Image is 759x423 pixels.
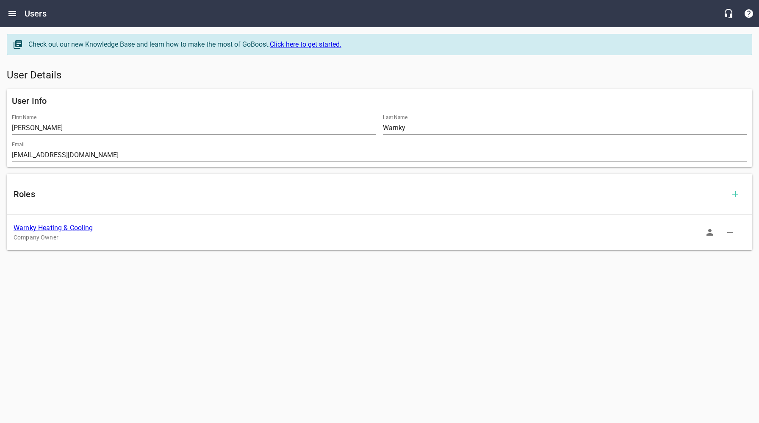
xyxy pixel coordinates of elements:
button: Delete Role [720,222,740,242]
button: Support Portal [739,3,759,24]
p: Company Owner [14,233,732,242]
h5: User Details [7,69,752,82]
label: Email [12,142,25,147]
h6: Users [25,7,47,20]
h6: Roles [14,187,725,201]
label: First Name [12,115,36,120]
a: Warnky Heating & Cooling [14,224,93,232]
h6: User Info [12,94,747,108]
button: Sign In as Role [700,222,720,242]
div: Check out our new Knowledge Base and learn how to make the most of GoBoost. [28,39,743,50]
button: Open drawer [2,3,22,24]
label: Last Name [383,115,407,120]
a: Click here to get started. [270,40,341,48]
button: Live Chat [718,3,739,24]
button: Add Role [725,184,745,204]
